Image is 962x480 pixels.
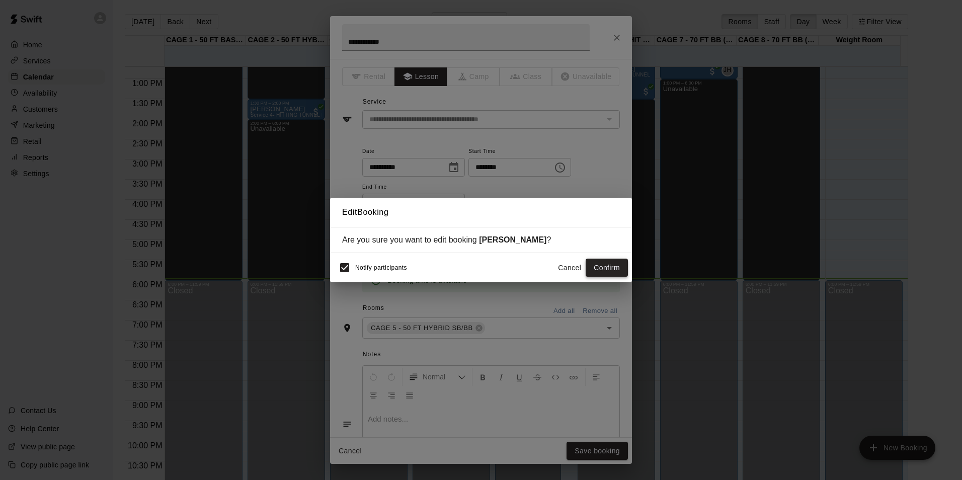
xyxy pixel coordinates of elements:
[330,198,632,227] h2: Edit Booking
[342,235,620,245] div: Are you sure you want to edit booking ?
[479,235,546,244] strong: [PERSON_NAME]
[586,259,628,277] button: Confirm
[553,259,586,277] button: Cancel
[355,264,407,271] span: Notify participants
